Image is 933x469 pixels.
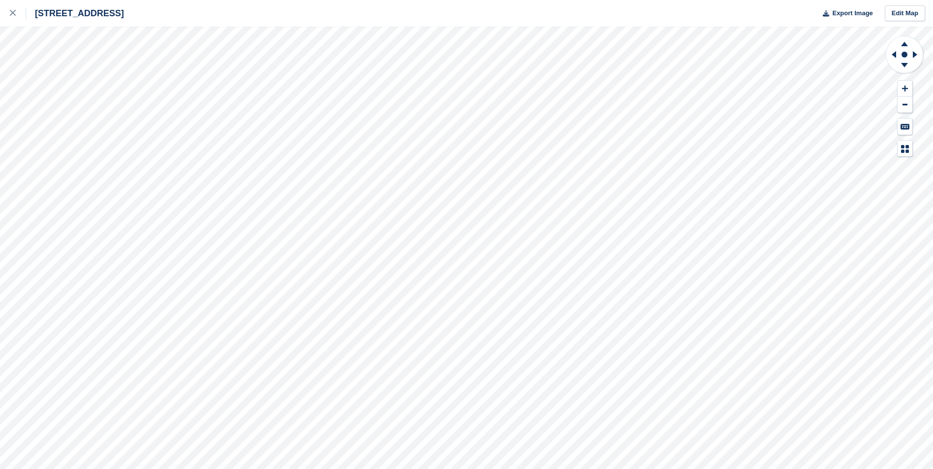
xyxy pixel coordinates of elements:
button: Zoom Out [898,97,912,113]
button: Export Image [817,5,873,22]
button: Zoom In [898,81,912,97]
button: Map Legend [898,141,912,157]
span: Export Image [832,8,873,18]
button: Keyboard Shortcuts [898,118,912,135]
div: [STREET_ADDRESS] [26,7,124,19]
a: Edit Map [885,5,925,22]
